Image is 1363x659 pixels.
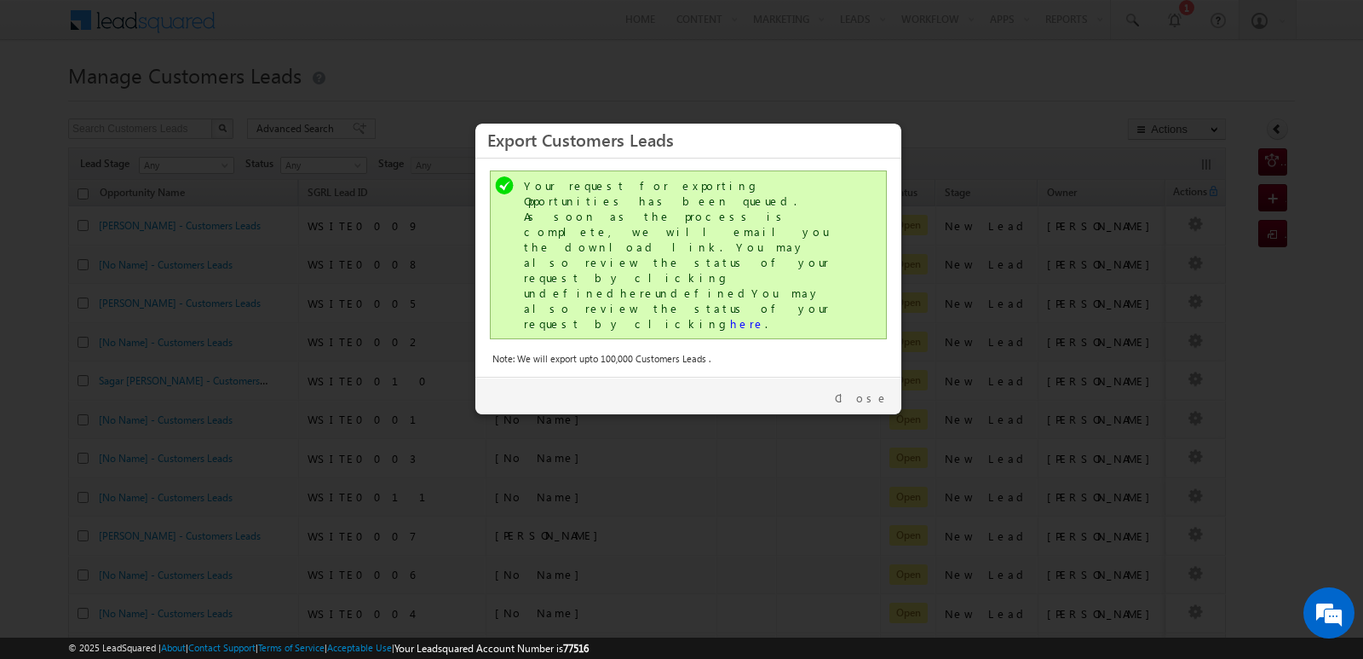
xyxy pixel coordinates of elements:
[258,642,325,653] a: Terms of Service
[327,642,392,653] a: Acceptable Use
[524,178,856,332] div: Your request for exporting Opportunities has been queued. As soon as the process is complete, we ...
[563,642,589,655] span: 77516
[68,640,589,656] span: © 2025 LeadSquared | | | | |
[730,316,765,331] a: here
[492,351,884,367] div: Note: We will export upto 100,000 Customers Leads .
[487,124,889,154] h3: Export Customers Leads
[188,642,256,653] a: Contact Support
[394,642,589,655] span: Your Leadsquared Account Number is
[161,642,186,653] a: About
[835,390,889,406] a: Close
